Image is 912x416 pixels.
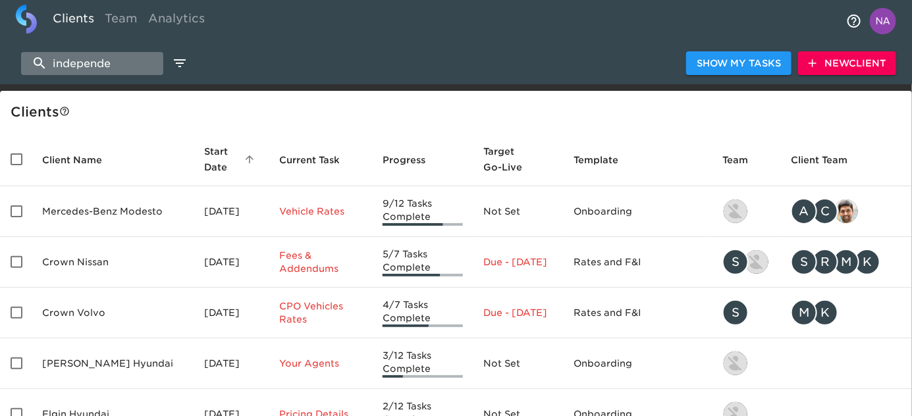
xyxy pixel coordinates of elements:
[686,51,791,76] button: Show My Tasks
[791,249,817,275] div: S
[372,237,473,288] td: 5/7 Tasks Complete
[722,299,749,326] div: S
[812,198,838,224] div: C
[809,55,886,72] span: New Client
[722,249,749,275] div: S
[143,5,210,37] a: Analytics
[563,186,712,237] td: Onboarding
[697,55,781,72] span: Show My Tasks
[833,249,859,275] div: M
[42,152,119,168] span: Client Name
[812,249,838,275] div: R
[791,299,901,326] div: mcooley@crowncars.com, kwilson@crowncars.com
[854,249,880,275] div: K
[722,249,770,275] div: savannah@roadster.com, austin@roadster.com
[722,299,770,326] div: savannah@roadster.com
[473,186,563,237] td: Not Set
[279,249,362,275] p: Fees & Addendums
[279,152,357,168] span: Current Task
[791,198,901,224] div: angelique.nurse@roadster.com, clayton.mandel@roadster.com, sandeep@simplemnt.com
[563,338,712,389] td: Onboarding
[279,357,362,370] p: Your Agents
[16,5,37,34] img: logo
[722,350,770,377] div: kevin.lo@roadster.com
[724,351,747,375] img: kevin.lo@roadster.com
[32,338,194,389] td: [PERSON_NAME] Hyundai
[791,152,865,168] span: Client Team
[838,5,870,37] button: notifications
[484,306,552,319] p: Due - [DATE]
[194,288,268,338] td: [DATE]
[204,143,257,175] span: Start Date
[11,101,907,122] div: Client s
[372,338,473,389] td: 3/12 Tasks Complete
[563,237,712,288] td: Rates and F&I
[484,143,535,175] span: Calculated based on the start date and the duration of all Tasks contained in this Hub.
[279,152,340,168] span: This is the next Task in this Hub that should be completed
[812,299,838,326] div: K
[279,205,362,218] p: Vehicle Rates
[484,143,552,175] span: Target Go-Live
[32,237,194,288] td: Crown Nissan
[32,186,194,237] td: Mercedes-Benz Modesto
[724,199,747,223] img: kevin.lo@roadster.com
[722,152,765,168] span: Team
[279,299,362,326] p: CPO Vehicles Rates
[99,5,143,37] a: Team
[798,51,896,76] button: NewClient
[574,152,635,168] span: Template
[484,255,552,269] p: Due - [DATE]
[47,5,99,37] a: Clients
[722,198,770,224] div: kevin.lo@roadster.com
[21,52,163,75] input: search
[59,106,70,117] svg: This is a list of all of your clients and clients shared with you
[473,338,563,389] td: Not Set
[32,288,194,338] td: Crown Volvo
[372,288,473,338] td: 4/7 Tasks Complete
[194,237,268,288] td: [DATE]
[372,186,473,237] td: 9/12 Tasks Complete
[791,198,817,224] div: A
[745,250,768,274] img: austin@roadster.com
[563,288,712,338] td: Rates and F&I
[791,249,901,275] div: sparent@crowncars.com, rrobins@crowncars.com, mcooley@crowncars.com, kwilson@crowncars.com
[169,52,191,74] button: edit
[834,199,858,223] img: sandeep@simplemnt.com
[870,8,896,34] img: Profile
[383,152,443,168] span: Progress
[791,299,817,326] div: M
[194,186,268,237] td: [DATE]
[194,338,268,389] td: [DATE]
